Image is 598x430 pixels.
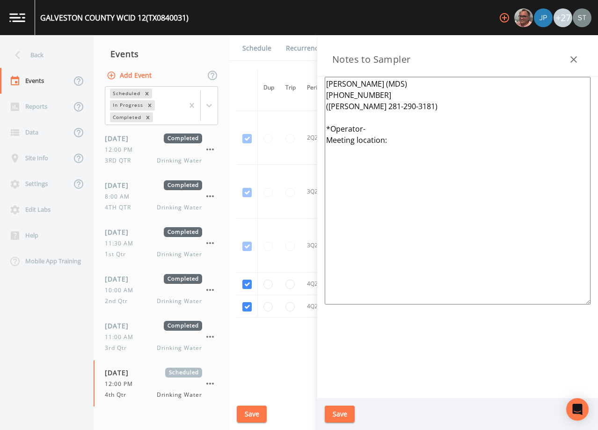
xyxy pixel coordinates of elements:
[105,180,135,190] span: [DATE]
[110,100,145,110] div: In Progress
[105,274,135,284] span: [DATE]
[94,360,229,407] a: [DATE]Scheduled12:00 PM4th QtrDrinking Water
[332,52,410,67] h3: Notes to Sampler
[301,165,333,219] td: 3Q2025
[105,156,137,165] span: 3RD QTR
[325,77,591,304] textarea: [PERSON_NAME] (MDS) [PHONE_NUMBER] ([PERSON_NAME] 281-290-3181) *Operator- Meeting location:
[164,321,202,331] span: Completed
[566,398,589,421] div: Open Intercom Messenger
[237,406,267,423] button: Save
[325,406,355,423] button: Save
[573,8,591,27] img: cb9926319991c592eb2b4c75d39c237f
[514,8,533,27] div: Mike Franklin
[301,111,333,165] td: 2Q2025
[105,203,137,212] span: 4TH QTR
[105,344,132,352] span: 3rd Qtr
[554,8,572,27] div: +27
[301,69,333,106] th: Period
[105,297,133,305] span: 2nd Qtr
[110,112,143,122] div: Completed
[94,267,229,313] a: [DATE]Completed10:00 AM2nd QtrDrinking Water
[105,227,135,237] span: [DATE]
[105,286,139,295] span: 10:00 AM
[105,321,135,331] span: [DATE]
[94,126,229,173] a: [DATE]Completed12:00 PM3RD QTRDrinking Water
[105,250,131,259] span: 1st Qtr
[105,391,132,399] span: 4th Qtr
[142,89,152,98] div: Remove Scheduled
[157,203,202,212] span: Drinking Water
[164,227,202,237] span: Completed
[9,13,25,22] img: logo
[105,239,139,248] span: 11:30 AM
[157,297,202,305] span: Drinking Water
[164,180,202,190] span: Completed
[143,112,153,122] div: Remove Completed
[301,295,333,318] td: 4Q2025
[110,89,142,98] div: Scheduled
[40,12,189,23] div: GALVESTON COUNTY WCID 12 (TX0840031)
[105,133,135,143] span: [DATE]
[105,368,135,378] span: [DATE]
[164,274,202,284] span: Completed
[533,8,553,27] div: Joshua gere Paul
[105,67,155,84] button: Add Event
[157,250,202,259] span: Drinking Water
[105,333,139,341] span: 11:00 AM
[514,8,533,27] img: e2d790fa78825a4bb76dcb6ab311d44c
[94,173,229,220] a: [DATE]Completed8:00 AM4TH QTRDrinking Water
[301,273,333,295] td: 4Q2025
[94,220,229,267] a: [DATE]Completed11:30 AM1st QtrDrinking Water
[157,156,202,165] span: Drinking Water
[145,100,155,110] div: Remove In Progress
[105,146,139,154] span: 12:00 PM
[157,344,202,352] span: Drinking Water
[164,133,202,143] span: Completed
[241,35,273,61] a: Schedule
[534,8,553,27] img: 41241ef155101aa6d92a04480b0d0000
[280,69,301,106] th: Trip
[284,35,323,61] a: Recurrence
[165,368,202,378] span: Scheduled
[94,313,229,360] a: [DATE]Completed11:00 AM3rd QtrDrinking Water
[105,193,135,201] span: 8:00 AM
[258,69,280,106] th: Dup
[94,42,229,66] div: Events
[105,380,139,388] span: 12:00 PM
[157,391,202,399] span: Drinking Water
[301,219,333,273] td: 3Q2025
